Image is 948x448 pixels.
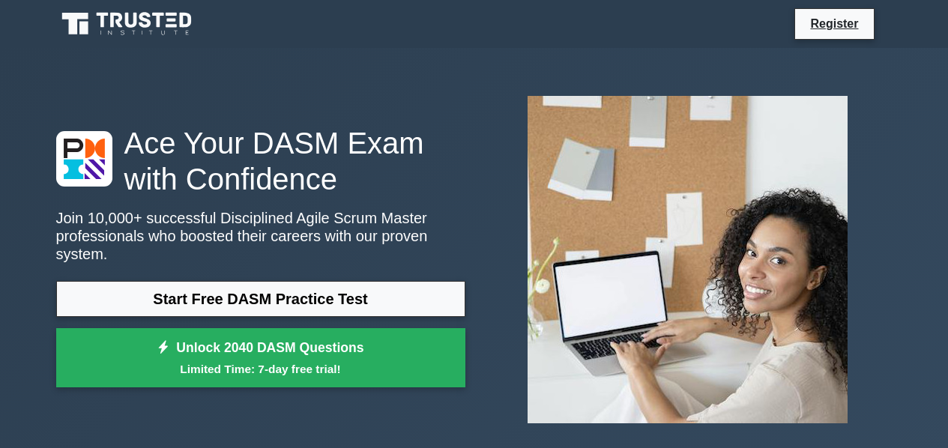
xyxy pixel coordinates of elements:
h1: Ace Your DASM Exam with Confidence [56,125,465,197]
p: Join 10,000+ successful Disciplined Agile Scrum Master professionals who boosted their careers wi... [56,209,465,263]
a: Unlock 2040 DASM QuestionsLimited Time: 7-day free trial! [56,328,465,388]
small: Limited Time: 7-day free trial! [75,360,447,378]
a: Start Free DASM Practice Test [56,281,465,317]
a: Register [801,14,867,33]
